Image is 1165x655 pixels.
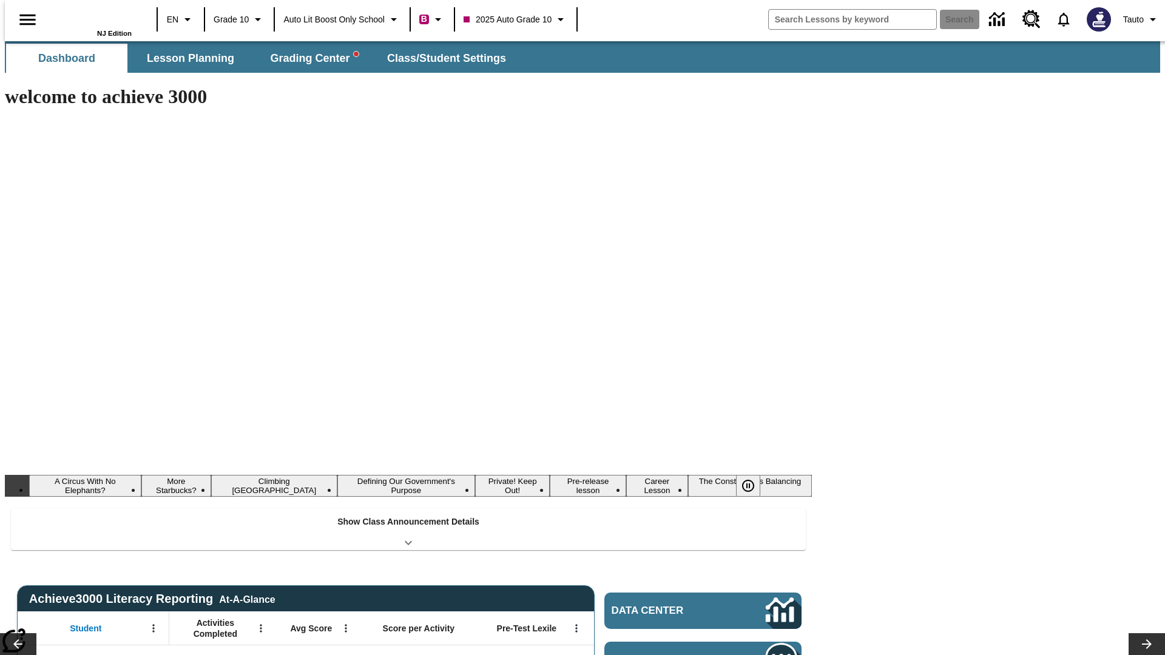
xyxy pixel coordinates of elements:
button: Open side menu [10,2,46,38]
button: Open Menu [337,619,355,637]
span: Pre-Test Lexile [497,623,557,634]
button: Class: 2025 Auto Grade 10, Select your class [459,8,573,30]
span: Grade 10 [214,13,249,26]
button: Slide 5 Private! Keep Out! [475,475,550,497]
div: SubNavbar [5,41,1160,73]
a: Notifications [1048,4,1079,35]
h1: welcome to achieve 3000 [5,86,812,108]
button: Slide 6 Pre-release lesson [550,475,626,497]
span: Avg Score [290,623,332,634]
div: Show Class Announcement Details [11,508,806,550]
button: Lesson carousel, Next [1129,633,1165,655]
span: Activities Completed [175,617,255,639]
button: Slide 1 A Circus With No Elephants? [29,475,141,497]
button: Grading Center [254,44,375,73]
button: Open Menu [144,619,163,637]
button: Dashboard [6,44,127,73]
button: Slide 7 Career Lesson [626,475,688,497]
button: Grade: Grade 10, Select a grade [209,8,270,30]
button: Slide 4 Defining Our Government's Purpose [337,475,475,497]
span: 2025 Auto Grade 10 [464,13,552,26]
span: Grading Center [270,52,358,65]
button: Lesson Planning [130,44,251,73]
span: Score per Activity [383,623,455,634]
button: Select a new avatar [1079,4,1118,35]
span: Lesson Planning [147,52,234,65]
a: Data Center [982,3,1015,36]
span: Data Center [612,605,725,617]
span: EN [167,13,178,26]
button: Language: EN, Select a language [161,8,200,30]
a: Resource Center, Will open in new tab [1015,3,1048,36]
a: Home [53,5,132,30]
div: Home [53,4,132,37]
span: Dashboard [38,52,95,65]
a: Data Center [604,593,802,629]
button: School: Auto Lit Boost only School, Select your school [279,8,406,30]
button: Slide 8 The Constitution's Balancing Act [688,475,812,497]
span: B [421,12,427,27]
span: Class/Student Settings [387,52,506,65]
button: Profile/Settings [1118,8,1165,30]
button: Class/Student Settings [377,44,516,73]
p: Show Class Announcement Details [337,516,479,528]
div: Pause [736,475,772,497]
button: Slide 2 More Starbucks? [141,475,211,497]
div: SubNavbar [5,44,517,73]
button: Pause [736,475,760,497]
svg: writing assistant alert [354,52,359,56]
span: Student [70,623,101,634]
button: Slide 3 Climbing Mount Tai [211,475,337,497]
button: Open Menu [567,619,586,637]
div: At-A-Glance [219,592,275,605]
span: Tauto [1123,13,1144,26]
span: Achieve3000 Literacy Reporting [29,592,275,606]
input: search field [769,10,936,29]
button: Boost Class color is violet red. Change class color [414,8,450,30]
img: Avatar [1087,7,1111,32]
span: NJ Edition [97,30,132,37]
span: Auto Lit Boost only School [283,13,385,26]
button: Open Menu [252,619,270,637]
